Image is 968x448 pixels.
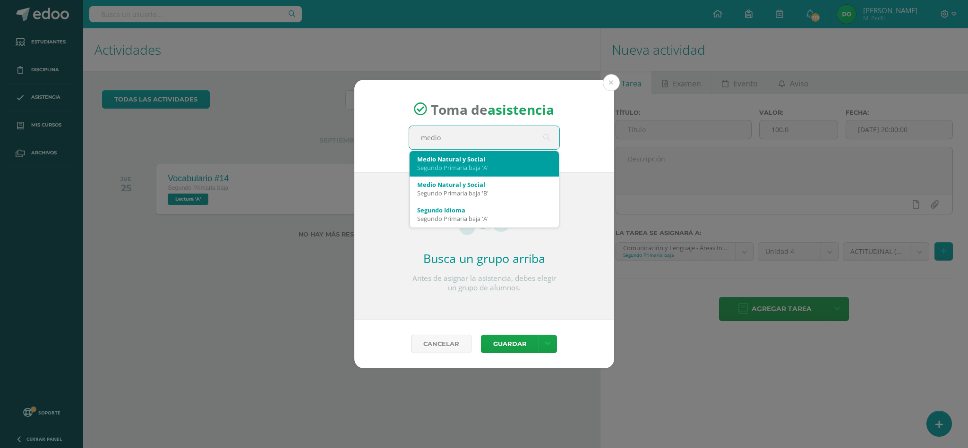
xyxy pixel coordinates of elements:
div: Segundo Primaria baja 'A' [417,214,551,223]
div: Segundo Primaria baja 'B' [417,189,551,197]
button: Close (Esc) [603,74,620,91]
div: Medio Natural y Social [417,155,551,163]
div: Medio Natural y Social [417,180,551,189]
a: Cancelar [411,335,471,353]
div: Segundo Idioma [417,206,551,214]
strong: asistencia [488,100,554,118]
span: Toma de [431,100,554,118]
input: Busca un grado o sección aquí... [409,126,559,149]
h2: Busca un grupo arriba [409,250,560,266]
p: Antes de asignar la asistencia, debes elegir un grupo de alumnos. [409,274,560,293]
div: Segundo Primaria baja 'A' [417,163,551,172]
button: Guardar [481,335,539,353]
